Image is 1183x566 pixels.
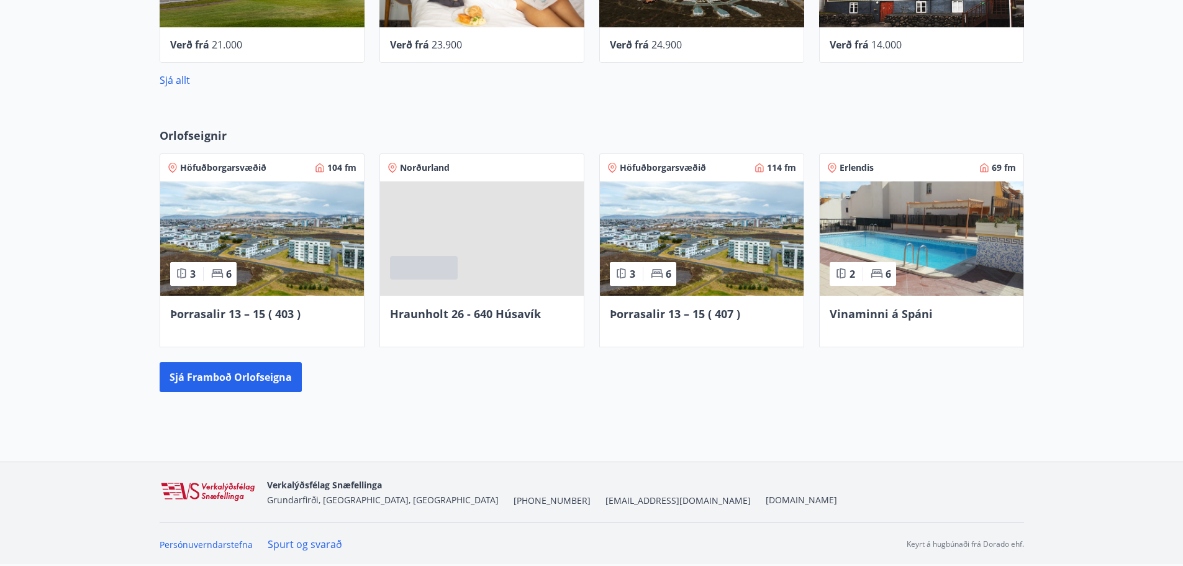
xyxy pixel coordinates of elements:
span: Vinaminni á Spáni [830,306,933,321]
span: 3 [630,267,635,281]
span: Hraunholt 26 - 640 Húsavík [390,306,541,321]
a: Spurt og svarað [268,537,342,551]
span: Þorrasalir 13 – 15 ( 407 ) [610,306,740,321]
span: 6 [226,267,232,281]
span: 24.900 [651,38,682,52]
span: Höfuðborgarsvæðið [620,162,706,174]
img: WvRpJk2u6KDFA1HvFrCJUzbr97ECa5dHUCvez65j.png [160,482,257,503]
span: 104 fm [327,162,356,174]
span: [EMAIL_ADDRESS][DOMAIN_NAME] [605,495,751,507]
a: Sjá allt [160,73,190,87]
img: Paella dish [160,181,364,296]
span: Orlofseignir [160,127,227,144]
a: [DOMAIN_NAME] [766,494,837,506]
span: [PHONE_NUMBER] [514,495,591,507]
span: 69 fm [992,162,1016,174]
span: 6 [666,267,671,281]
span: 23.900 [432,38,462,52]
span: Þorrasalir 13 – 15 ( 403 ) [170,306,301,321]
span: 2 [850,267,855,281]
a: Persónuverndarstefna [160,539,253,550]
span: Grundarfirði, [GEOGRAPHIC_DATA], [GEOGRAPHIC_DATA] [267,494,499,506]
span: Verð frá [610,38,649,52]
img: Paella dish [600,181,804,296]
span: Verkalýðsfélag Snæfellinga [267,479,382,491]
span: 3 [190,267,196,281]
span: 114 fm [767,162,796,174]
span: Norðurland [400,162,450,174]
span: Verð frá [830,38,869,52]
span: 6 [886,267,891,281]
img: Paella dish [820,181,1023,296]
span: 14.000 [871,38,902,52]
span: Verð frá [390,38,429,52]
span: 21.000 [212,38,242,52]
button: Sjá framboð orlofseigna [160,362,302,392]
p: Keyrt á hugbúnaði frá Dorado ehf. [907,539,1024,550]
span: Verð frá [170,38,209,52]
span: Erlendis [840,162,874,174]
span: Höfuðborgarsvæðið [180,162,266,174]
